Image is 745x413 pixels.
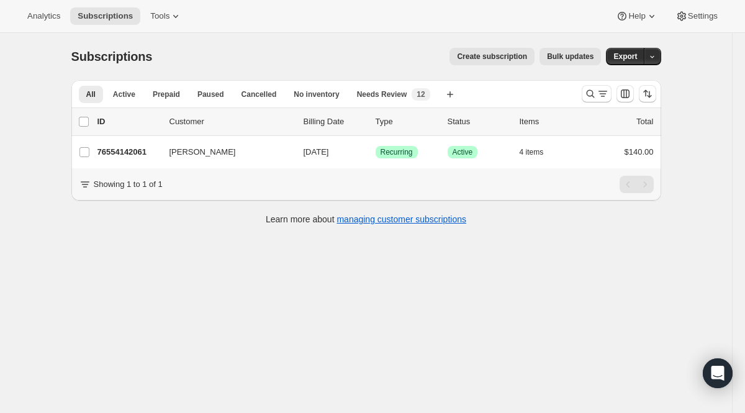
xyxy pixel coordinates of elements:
span: Paused [197,89,224,99]
div: Type [376,116,438,128]
span: Bulk updates [547,52,594,61]
p: Total [636,116,653,128]
nav: Pagination [620,176,654,193]
span: No inventory [294,89,339,99]
button: 4 items [520,143,558,161]
span: Analytics [27,11,60,21]
div: IDCustomerBilling DateTypeStatusItemsTotal [97,116,654,128]
button: Settings [668,7,725,25]
button: Export [606,48,644,65]
span: Active [453,147,473,157]
span: $140.00 [625,147,654,157]
div: Items [520,116,582,128]
p: Customer [169,116,294,128]
button: Sort the results [639,85,656,102]
span: [DATE] [304,147,329,157]
button: Tools [143,7,189,25]
span: [PERSON_NAME] [169,146,236,158]
a: managing customer subscriptions [336,214,466,224]
button: Create new view [440,86,460,103]
p: 76554142061 [97,146,160,158]
span: Active [113,89,135,99]
span: Prepaid [153,89,180,99]
span: Needs Review [357,89,407,99]
button: Search and filter results [582,85,612,102]
div: 76554142061[PERSON_NAME][DATE]SuccessRecurringSuccessActive4 items$140.00 [97,143,654,161]
span: Tools [150,11,169,21]
span: Subscriptions [78,11,133,21]
p: Learn more about [266,213,466,225]
button: Customize table column order and visibility [616,85,634,102]
span: Create subscription [457,52,527,61]
span: Subscriptions [71,50,153,63]
button: Help [608,7,665,25]
button: Analytics [20,7,68,25]
span: Export [613,52,637,61]
p: Billing Date [304,116,366,128]
span: All [86,89,96,99]
button: [PERSON_NAME] [162,142,286,162]
span: Help [628,11,645,21]
span: Settings [688,11,718,21]
span: 12 [417,89,425,99]
p: Status [448,116,510,128]
p: Showing 1 to 1 of 1 [94,178,163,191]
button: Subscriptions [70,7,140,25]
span: 4 items [520,147,544,157]
span: Cancelled [242,89,277,99]
p: ID [97,116,160,128]
button: Bulk updates [540,48,601,65]
span: Recurring [381,147,413,157]
div: Open Intercom Messenger [703,358,733,388]
button: Create subscription [449,48,535,65]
